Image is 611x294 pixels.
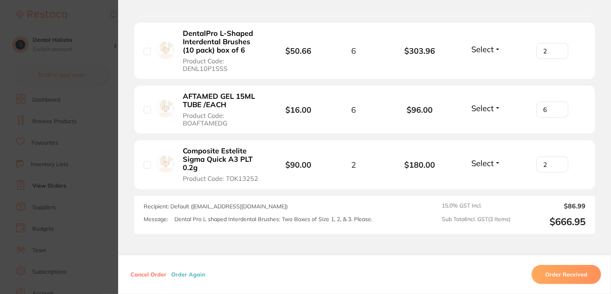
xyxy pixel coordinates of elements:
input: Qty [536,102,568,118]
span: Recipient: Default ( [EMAIL_ADDRESS][DOMAIN_NAME] ) [144,203,288,210]
img: Composite Estelite Sigma Quick A3 PLT 0.2g [157,155,174,173]
span: Product Code: TOK13252 [183,175,258,182]
b: DentalPro L-Shaped Interdental Brushes (10 pack) box of 6 [183,29,262,54]
button: Cancel Order [128,271,169,278]
output: $666.95 [517,216,585,227]
span: Product Code: BOAFTAMEDG [183,112,262,127]
button: Select [469,103,503,113]
button: Order Received [532,265,601,284]
b: $90.00 [285,160,311,170]
span: 6 [351,46,356,55]
span: 6 [351,105,356,114]
button: DentalPro L-Shaped Interdental Brushes (10 pack) box of 6 Product Code: DENL10P1SSS [180,29,264,73]
b: Composite Estelite Sigma Quick A3 PLT 0.2g [183,147,262,172]
span: Product Code: DENL10P1SSS [183,57,262,72]
img: DentalPro L-Shaped Interdental Brushes (10 pack) box of 6 [157,41,174,59]
p: Dental Pro L shaped Interdental Brushes: Two Boxes of Size 1, 2, & 3. Please. [174,216,372,223]
img: AFTAMED GEL 15ML TUBE /EACH [157,100,174,118]
button: Composite Estelite Sigma Quick A3 PLT 0.2g Product Code: TOK13252 [180,147,264,182]
b: $16.00 [285,105,311,115]
button: Select [469,158,503,168]
output: $86.99 [517,202,585,210]
span: 15.0 % GST Incl. [442,202,510,210]
b: $50.66 [285,46,311,56]
button: Select [469,44,503,54]
span: Sub Total Incl. GST ( 3 Items) [442,216,510,227]
b: $303.96 [387,46,453,55]
button: Order Again [169,271,208,278]
span: Select [471,158,494,168]
input: Qty [536,157,568,172]
span: Select [471,44,494,54]
b: AFTAMED GEL 15ML TUBE /EACH [183,92,262,109]
input: Qty [536,43,568,59]
b: $180.00 [387,160,453,169]
button: AFTAMED GEL 15ML TUBE /EACH Product Code: BOAFTAMEDG [180,92,264,127]
label: Message: [144,216,168,223]
span: 2 [351,160,356,169]
b: $96.00 [387,105,453,114]
span: Select [471,103,494,113]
